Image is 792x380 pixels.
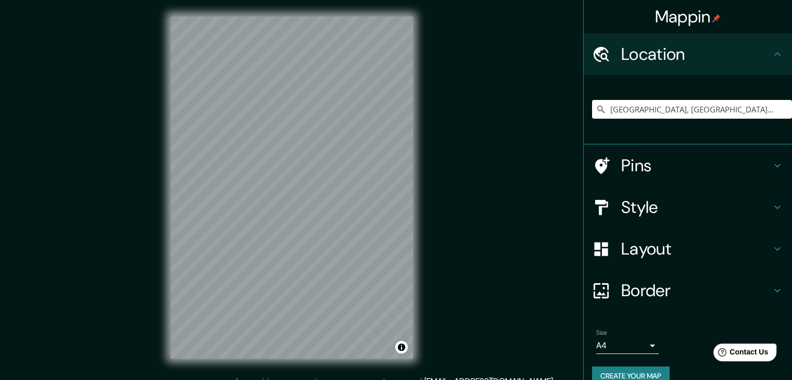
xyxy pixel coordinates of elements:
h4: Style [621,197,771,218]
button: Toggle attribution [395,341,408,353]
div: Border [584,270,792,311]
img: pin-icon.png [712,14,721,22]
div: A4 [596,337,659,354]
h4: Location [621,44,771,65]
div: Layout [584,228,792,270]
div: Pins [584,145,792,186]
div: Location [584,33,792,75]
h4: Pins [621,155,771,176]
label: Size [596,328,607,337]
input: Pick your city or area [592,100,792,119]
h4: Mappin [655,6,721,27]
h4: Border [621,280,771,301]
canvas: Map [171,17,413,359]
h4: Layout [621,238,771,259]
div: Style [584,186,792,228]
iframe: Help widget launcher [699,339,781,369]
